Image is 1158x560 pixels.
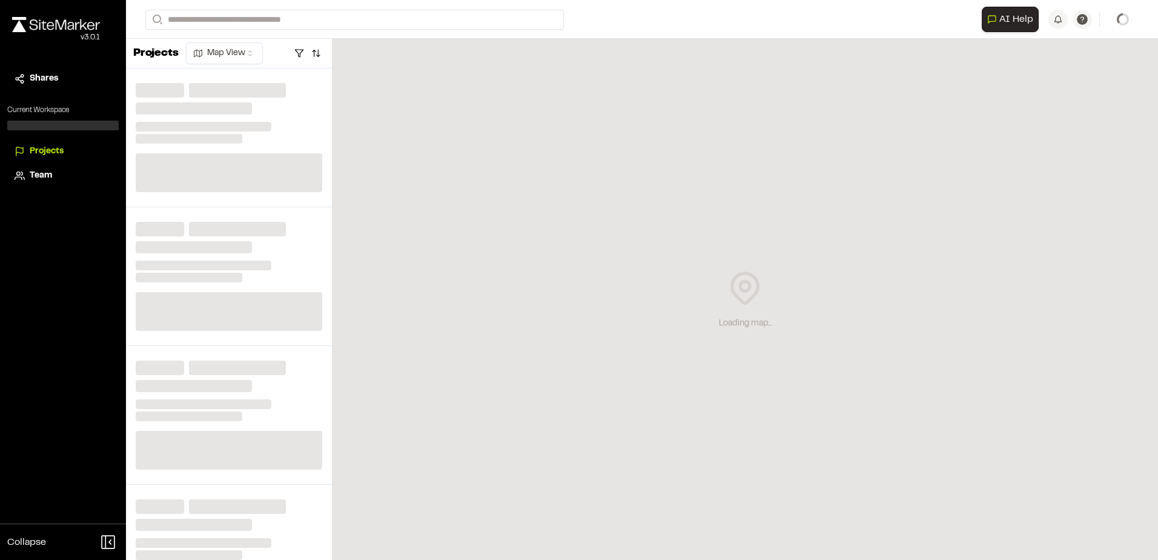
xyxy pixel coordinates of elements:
[30,169,52,182] span: Team
[30,145,64,158] span: Projects
[15,72,111,85] a: Shares
[145,10,167,30] button: Search
[15,169,111,182] a: Team
[7,535,46,550] span: Collapse
[15,145,111,158] a: Projects
[12,32,100,43] div: Oh geez...please don't...
[982,7,1039,32] button: Open AI Assistant
[999,12,1033,27] span: AI Help
[30,72,58,85] span: Shares
[7,105,119,116] p: Current Workspace
[982,7,1044,32] div: Open AI Assistant
[12,17,100,32] img: rebrand.png
[719,317,772,330] div: Loading map...
[133,45,179,62] p: Projects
